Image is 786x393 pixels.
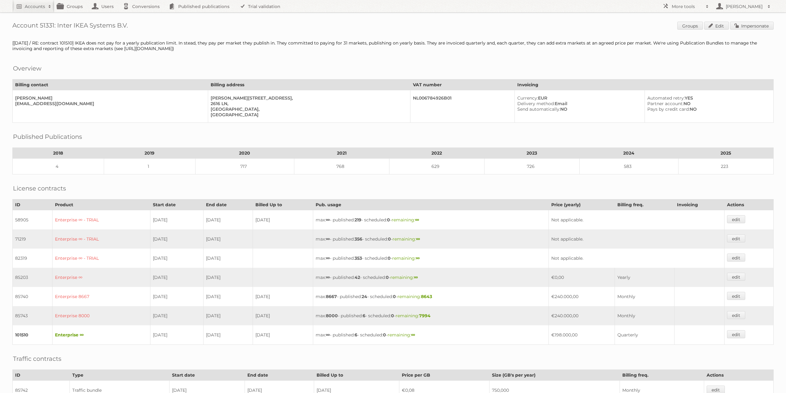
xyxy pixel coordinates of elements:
td: 85743 [13,306,53,325]
th: Invoicing [515,79,774,90]
a: edit [727,273,745,281]
td: Enterprise ∞ - TRIAL [52,210,150,230]
td: 1 [104,159,195,174]
td: [DATE] [150,268,204,287]
strong: 219 [355,217,361,223]
strong: 42 [355,275,360,280]
th: Billing freq. [620,370,704,381]
strong: 0 [393,294,396,299]
span: remaining: [393,236,420,242]
strong: 8667 [326,294,337,299]
th: Billing freq. [615,199,674,210]
div: 2616 LN, [211,101,405,106]
strong: 0 [383,332,386,338]
td: [DATE] [253,210,313,230]
a: edit [727,292,745,300]
span: Partner account: [647,101,683,106]
a: edit [727,311,745,319]
td: max: - published: - scheduled: - [313,210,549,230]
td: [DATE] [204,287,253,306]
h2: Traffic contracts [13,354,61,363]
span: remaining: [392,217,419,223]
a: Impersonate [730,22,774,30]
strong: 0 [386,275,389,280]
td: 58905 [13,210,53,230]
strong: ∞ [416,255,420,261]
strong: 24 [362,294,367,299]
strong: ∞ [326,332,330,338]
td: max: - published: - scheduled: - [313,268,549,287]
th: Type [69,370,170,381]
a: edit [727,254,745,262]
strong: ∞ [411,332,415,338]
div: YES [647,95,768,101]
strong: 0 [388,255,391,261]
th: Invoicing [675,199,724,210]
th: End date [204,199,253,210]
strong: 0 [387,217,390,223]
td: €0,00 [549,268,615,287]
strong: 353 [355,255,362,261]
td: [DATE] [204,210,253,230]
td: Enterprise ∞ [52,325,150,345]
a: edit [727,234,745,242]
th: Billing contact [13,79,208,90]
td: [DATE] [150,229,204,249]
td: 71219 [13,229,53,249]
strong: ∞ [415,217,419,223]
td: 583 [579,159,678,174]
td: [DATE] [204,306,253,325]
td: 768 [294,159,389,174]
th: Start date [170,370,245,381]
td: Enterprise ∞ - TRIAL [52,229,150,249]
strong: ∞ [416,236,420,242]
td: €240.000,00 [549,306,615,325]
th: Price per GB [399,370,490,381]
h2: Accounts [25,3,45,10]
td: max: - published: - scheduled: - [313,229,549,249]
td: Not applicable. [549,249,724,268]
h2: Published Publications [13,132,82,141]
th: 2018 [13,148,104,159]
td: 85203 [13,268,53,287]
td: 101510 [13,325,53,345]
td: Quarterly [615,325,674,345]
strong: 0 [388,236,391,242]
td: 726 [484,159,579,174]
div: [PERSON_NAME] [15,95,203,101]
strong: ∞ [326,275,330,280]
td: Not applicable. [549,229,724,249]
td: Enterprise 8667 [52,287,150,306]
td: Not applicable. [549,210,724,230]
td: [DATE] [253,306,313,325]
th: Actions [704,370,774,381]
td: Yearly [615,268,674,287]
strong: 6 [355,332,357,338]
div: NO [647,101,768,106]
span: remaining: [397,294,432,299]
th: 2022 [389,148,484,159]
div: EUR [517,95,640,101]
h1: Account 51331: Inter IKEA Systems B.V. [12,22,774,31]
td: [DATE] [253,287,313,306]
td: max: - published: - scheduled: - [313,306,549,325]
td: Monthly [615,287,674,306]
th: Billing address [208,79,410,90]
span: Automated retry: [647,95,685,101]
td: 223 [678,159,773,174]
td: [DATE] [150,249,204,268]
th: Billed Up to [253,199,313,210]
td: [DATE] [204,325,253,345]
span: Pays by credit card: [647,106,690,112]
td: [DATE] [150,210,204,230]
strong: ∞ [414,275,418,280]
td: [DATE] [204,268,253,287]
h2: License contracts [13,184,66,193]
td: [DATE] [204,249,253,268]
td: 82319 [13,249,53,268]
td: max: - published: - scheduled: - [313,249,549,268]
td: max: - published: - scheduled: - [313,287,549,306]
div: Email [517,101,640,106]
td: Enterprise ∞ - TRIAL [52,249,150,268]
div: NO [517,106,640,112]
